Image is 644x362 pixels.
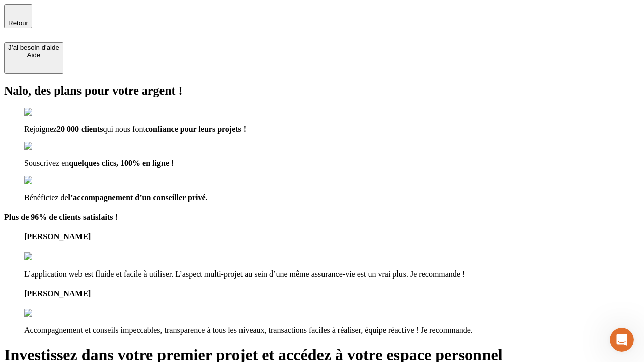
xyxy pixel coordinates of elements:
span: confiance pour leurs projets ! [145,125,246,133]
span: Souscrivez en [24,159,69,167]
span: qui nous font [103,125,145,133]
button: Retour [4,4,32,28]
h4: [PERSON_NAME] [24,289,640,298]
button: J’ai besoin d'aideAide [4,42,63,74]
h2: Nalo, des plans pour votre argent ! [4,84,640,98]
img: reviews stars [24,252,74,261]
p: L’application web est fluide et facile à utiliser. L’aspect multi-projet au sein d’une même assur... [24,269,640,279]
span: Retour [8,19,28,27]
img: checkmark [24,142,67,151]
div: J’ai besoin d'aide [8,44,59,51]
h4: Plus de 96% de clients satisfaits ! [4,213,640,222]
span: Bénéficiez de [24,193,68,202]
span: Rejoignez [24,125,57,133]
img: checkmark [24,176,67,185]
div: Aide [8,51,59,59]
span: 20 000 clients [57,125,103,133]
span: quelques clics, 100% en ligne ! [69,159,174,167]
span: l’accompagnement d’un conseiller privé. [68,193,208,202]
img: checkmark [24,108,67,117]
iframe: Intercom live chat [610,328,634,352]
p: Accompagnement et conseils impeccables, transparence à tous les niveaux, transactions faciles à r... [24,326,640,335]
img: reviews stars [24,309,74,318]
h4: [PERSON_NAME] [24,232,640,241]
